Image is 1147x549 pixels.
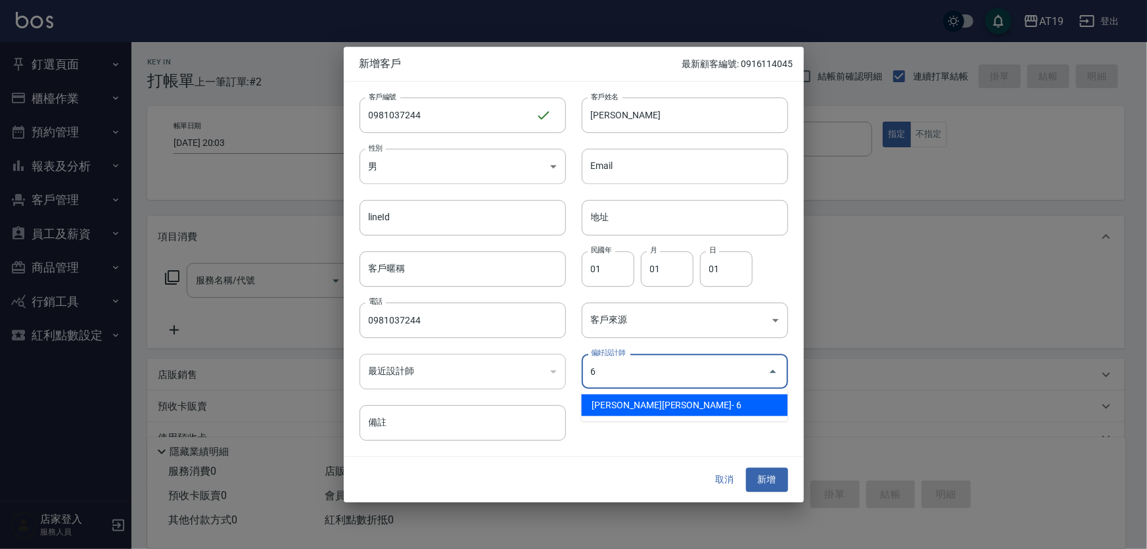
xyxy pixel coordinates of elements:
label: 月 [650,245,657,255]
label: 電話 [369,297,383,306]
button: Close [762,361,784,382]
label: 民國年 [591,245,611,255]
div: 男 [360,149,566,184]
span: 新增客戶 [360,57,682,70]
label: 性別 [369,143,383,153]
li: [PERSON_NAME][PERSON_NAME]- 6 [582,394,788,416]
label: 偏好設計師 [591,348,625,358]
label: 客戶編號 [369,91,396,101]
label: 客戶姓名 [591,91,619,101]
label: 日 [709,245,716,255]
button: 新增 [746,468,788,492]
p: 最新顧客編號: 0916114045 [682,57,793,71]
button: 取消 [704,468,746,492]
